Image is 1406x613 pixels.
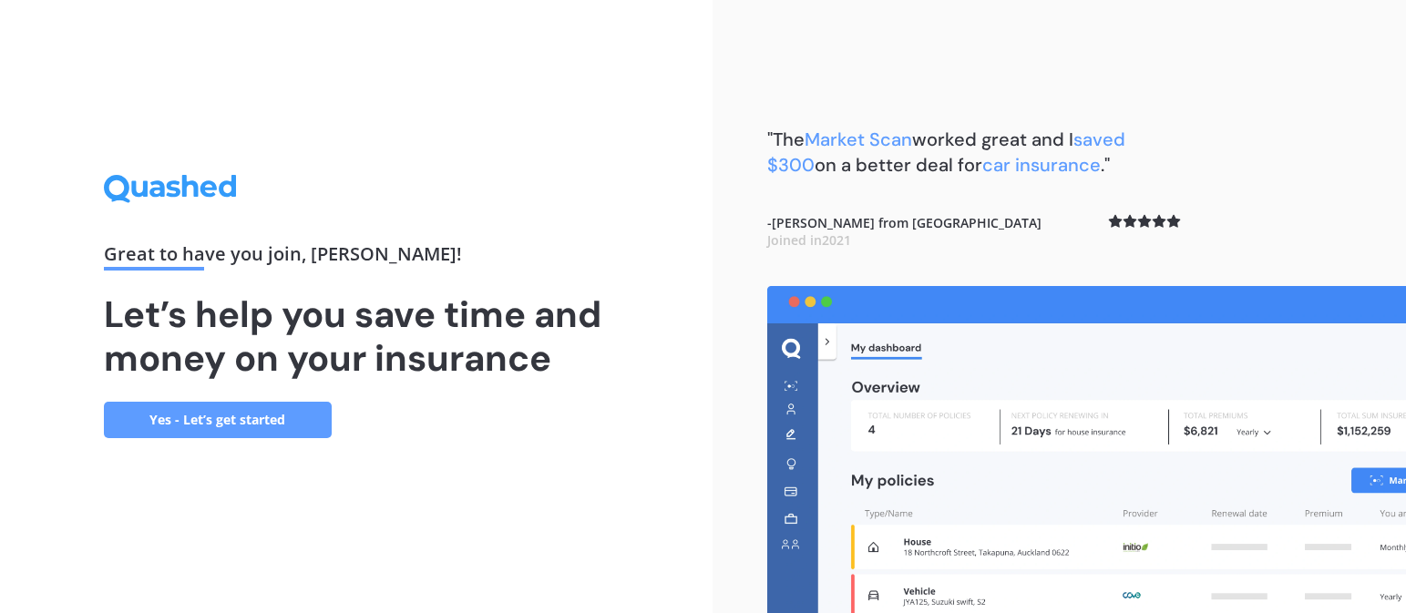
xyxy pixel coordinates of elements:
span: car insurance [982,153,1101,177]
span: saved $300 [767,128,1125,177]
a: Yes - Let’s get started [104,402,332,438]
span: Market Scan [805,128,912,151]
div: Great to have you join , [PERSON_NAME] ! [104,245,609,271]
b: "The worked great and I on a better deal for ." [767,128,1125,177]
span: Joined in 2021 [767,231,851,249]
h1: Let’s help you save time and money on your insurance [104,292,609,380]
b: - [PERSON_NAME] from [GEOGRAPHIC_DATA] [767,214,1042,250]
